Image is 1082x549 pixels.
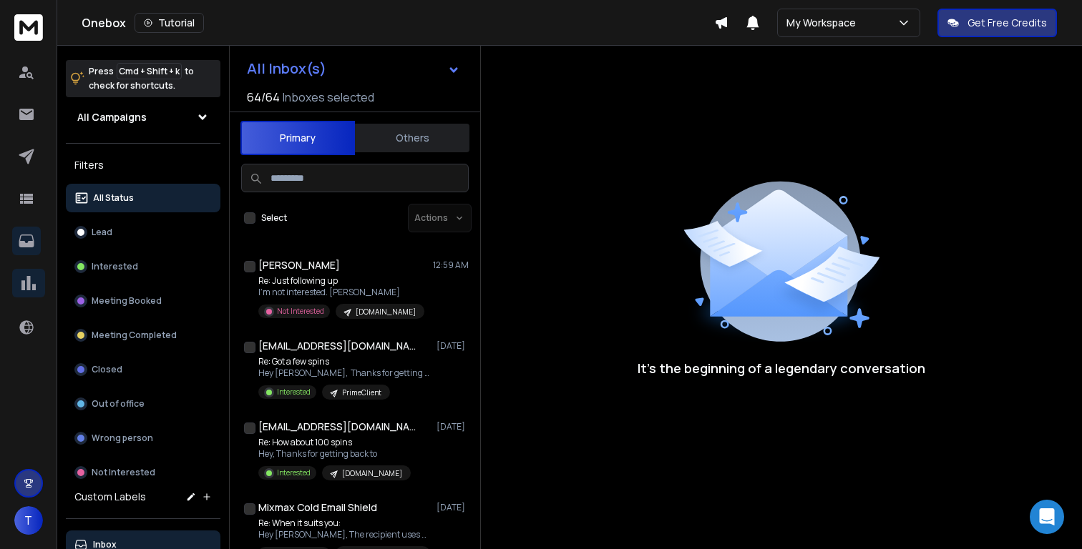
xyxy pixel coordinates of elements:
[66,103,220,132] button: All Campaigns
[66,390,220,418] button: Out of office
[14,506,43,535] button: T
[437,421,469,432] p: [DATE]
[342,468,402,479] p: [DOMAIN_NAME]
[258,287,424,298] p: I'm not interested. [PERSON_NAME]
[258,529,430,540] p: Hey [PERSON_NAME], The recipient uses Mixmax
[66,184,220,212] button: All Status
[92,432,153,444] p: Wrong person
[66,321,220,350] button: Meeting Completed
[247,89,280,106] span: 64 / 64
[258,356,430,367] p: Re: Got a few spins
[258,437,411,448] p: Re: How about 100 spins
[261,212,287,224] label: Select
[277,306,324,317] p: Not Interested
[240,121,355,155] button: Primary
[66,287,220,315] button: Meeting Booked
[92,364,122,375] p: Closed
[277,468,311,478] p: Interested
[283,89,374,106] h3: Inboxes selected
[117,63,182,79] span: Cmd + Shift + k
[968,16,1047,30] p: Get Free Credits
[258,518,430,529] p: Re: When it suits you:
[786,16,862,30] p: My Workspace
[355,122,469,154] button: Others
[638,358,925,378] p: It’s the beginning of a legendary conversation
[92,330,177,341] p: Meeting Completed
[66,252,220,281] button: Interested
[258,448,411,460] p: Hey, Thanks for getting back to
[66,218,220,247] button: Lead
[66,155,220,175] h3: Filters
[77,110,147,124] h1: All Campaigns
[258,367,430,379] p: Hey [PERSON_NAME], Thanks for getting back
[437,502,469,513] p: [DATE]
[92,467,155,478] p: Not Interested
[92,261,138,272] p: Interested
[93,192,134,204] p: All Status
[937,9,1057,37] button: Get Free Credits
[66,355,220,384] button: Closed
[258,275,424,287] p: Re: Just following up
[356,307,416,317] p: [DOMAIN_NAME]
[437,340,469,352] p: [DATE]
[92,295,162,307] p: Meeting Booked
[89,64,194,93] p: Press to check for shortcuts.
[247,61,326,76] h1: All Inbox(s)
[1030,500,1064,534] div: Open Intercom Messenger
[258,420,416,434] h1: [EMAIL_ADDRESS][DOMAIN_NAME]
[92,227,112,238] p: Lead
[258,258,340,272] h1: [PERSON_NAME]
[235,54,472,83] button: All Inbox(s)
[277,387,311,397] p: Interested
[258,500,377,515] h1: Mixmax Cold Email Shield
[66,424,220,452] button: Wrong person
[66,458,220,487] button: Not Interested
[82,13,714,33] div: Onebox
[258,339,416,353] h1: [EMAIL_ADDRESS][DOMAIN_NAME]
[74,490,146,504] h3: Custom Labels
[92,398,145,410] p: Out of office
[433,259,469,271] p: 12:59 AM
[342,387,381,398] p: PrimeClient
[135,13,204,33] button: Tutorial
